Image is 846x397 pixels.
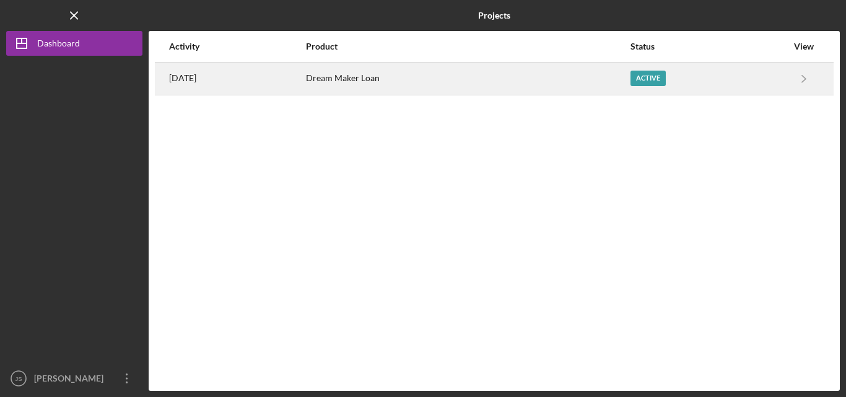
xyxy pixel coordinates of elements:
div: View [788,41,819,51]
time: 2025-09-19 01:24 [169,73,196,83]
b: Projects [478,11,510,20]
div: [PERSON_NAME] [31,366,111,394]
div: Product [306,41,629,51]
div: Dream Maker Loan [306,63,629,94]
text: JS [15,375,22,382]
div: Status [630,41,787,51]
button: Dashboard [6,31,142,56]
div: Active [630,71,666,86]
button: JS[PERSON_NAME] [6,366,142,391]
div: Activity [169,41,305,51]
div: Dashboard [37,31,80,59]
